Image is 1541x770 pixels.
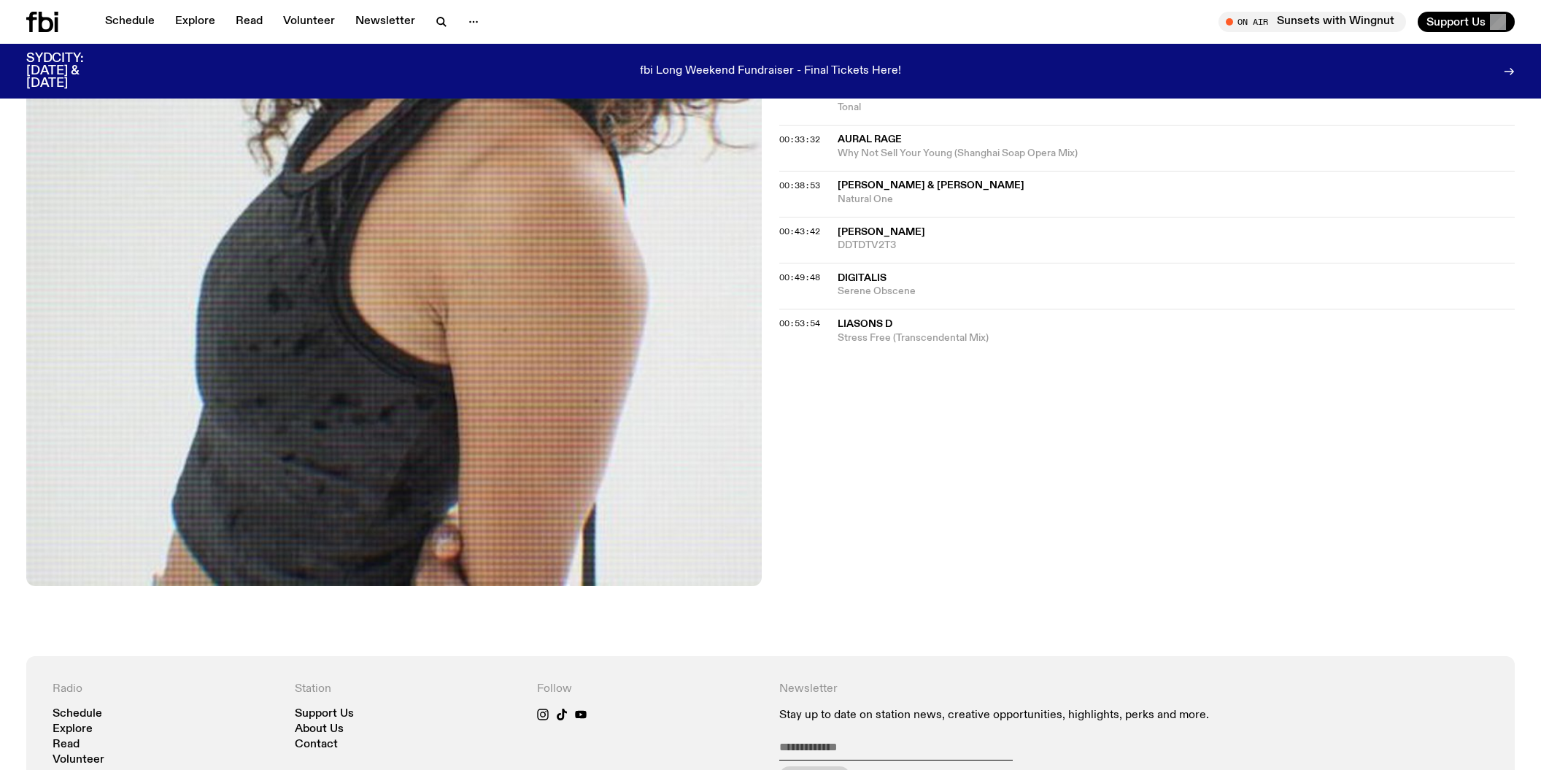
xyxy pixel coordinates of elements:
[295,739,338,750] a: Contact
[838,239,1515,253] span: DDTDTV2T3
[537,682,762,696] h4: Follow
[838,147,1515,161] span: Why Not Sell Your Young (Shanghai Soap Opera Mix)
[295,724,344,735] a: About Us
[779,226,820,237] span: 00:43:42
[838,319,892,329] span: Liasons D
[779,709,1246,723] p: Stay up to date on station news, creative opportunities, highlights, perks and more.
[53,682,277,696] h4: Radio
[53,739,80,750] a: Read
[838,101,1515,115] span: Tonal
[347,12,424,32] a: Newsletter
[779,317,820,329] span: 00:53:54
[838,285,1515,299] span: Serene Obscene
[1218,12,1406,32] button: On AirSunsets with Wingnut
[838,227,925,237] span: [PERSON_NAME]
[53,755,104,766] a: Volunteer
[838,193,1515,207] span: Natural One
[640,65,901,78] p: fbi Long Weekend Fundraiser - Final Tickets Here!
[779,180,820,191] span: 00:38:53
[53,724,93,735] a: Explore
[295,709,354,720] a: Support Us
[1418,12,1515,32] button: Support Us
[779,272,820,283] span: 00:49:48
[838,331,1515,345] span: Stress Free (Transcendental Mix)
[274,12,344,32] a: Volunteer
[26,53,120,90] h3: SYDCITY: [DATE] & [DATE]
[838,273,887,283] span: Digitalis
[779,134,820,145] span: 00:33:32
[96,12,163,32] a: Schedule
[166,12,224,32] a: Explore
[1426,15,1486,28] span: Support Us
[227,12,271,32] a: Read
[838,180,1024,190] span: [PERSON_NAME] & [PERSON_NAME]
[295,682,520,696] h4: Station
[53,709,102,720] a: Schedule
[838,134,902,145] span: Aural Rage
[779,682,1246,696] h4: Newsletter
